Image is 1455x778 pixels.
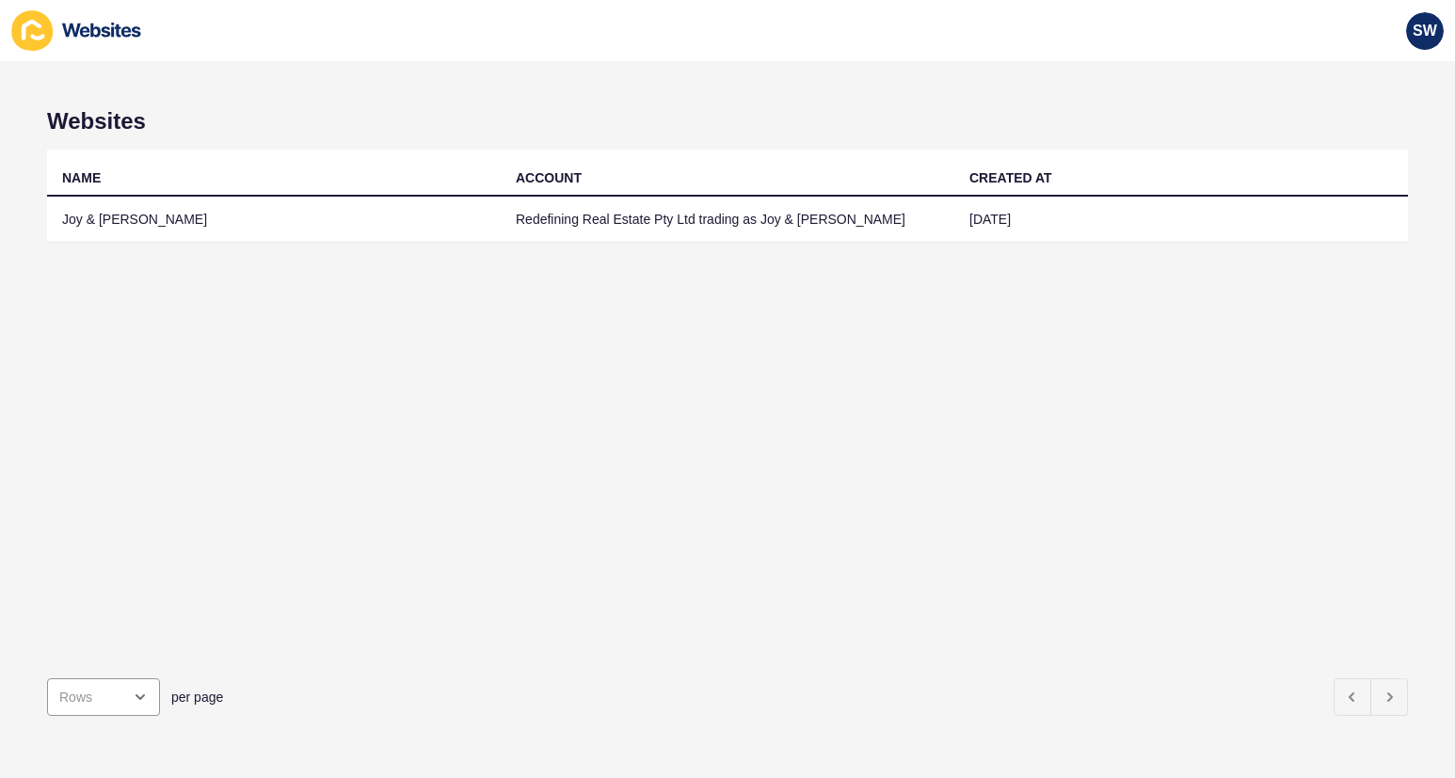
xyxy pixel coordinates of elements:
[954,197,1408,243] td: [DATE]
[1413,22,1437,40] span: SW
[516,168,582,187] div: ACCOUNT
[47,108,1408,135] h1: Websites
[47,678,160,716] div: open menu
[501,197,954,243] td: Redefining Real Estate Pty Ltd trading as Joy & [PERSON_NAME]
[171,688,223,707] span: per page
[969,168,1052,187] div: CREATED AT
[47,197,501,243] td: Joy & [PERSON_NAME]
[62,168,101,187] div: NAME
